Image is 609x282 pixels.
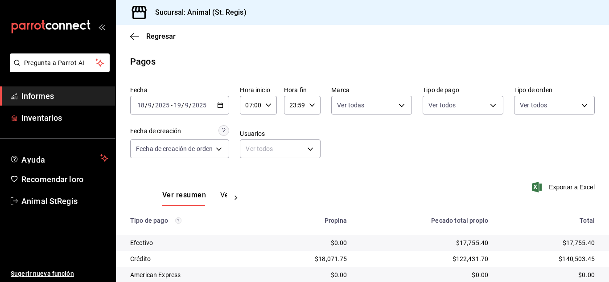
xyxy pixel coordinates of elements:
[155,102,170,109] input: ----
[514,86,552,94] font: Tipo de orden
[189,102,192,109] font: /
[331,239,347,246] font: $0.00
[472,271,488,278] font: $0.00
[130,86,148,94] font: Fecha
[145,102,148,109] font: /
[10,53,110,72] button: Pregunta a Parrot AI
[130,32,176,41] button: Regresar
[175,217,181,224] svg: Los pagos realizados con Pay y otras terminales son montos brutos.
[130,56,156,67] font: Pagos
[24,59,85,66] font: Pregunta a Parrot AI
[284,86,307,94] font: Hora fin
[549,184,595,191] font: Exportar a Excel
[181,102,184,109] font: /
[240,86,270,94] font: Hora inicio
[21,113,62,123] font: Inventarios
[136,145,213,152] font: Fecha de creación de orden
[137,102,145,109] input: --
[130,271,181,278] font: American Express
[428,102,456,109] font: Ver todos
[21,155,45,164] font: Ayuda
[11,270,74,277] font: Sugerir nueva función
[162,190,227,206] div: pestañas de navegación
[6,65,110,74] a: Pregunta a Parrot AI
[130,217,168,224] font: Tipo de pago
[21,196,78,206] font: Animal StRegis
[431,217,488,224] font: Pecado total propio
[21,91,54,101] font: Informes
[534,182,595,192] button: Exportar a Excel
[423,86,459,94] font: Tipo de pago
[162,191,206,199] font: Ver resumen
[173,102,181,109] input: --
[185,102,189,109] input: --
[580,217,595,224] font: Total
[331,271,347,278] font: $0.00
[578,271,595,278] font: $0.00
[192,102,207,109] input: ----
[155,8,247,16] font: Sucursal: Animal (St. Regis)
[520,102,547,109] font: Ver todos
[146,32,176,41] font: Regresar
[246,145,273,152] font: Ver todos
[220,191,254,199] font: Ver pagos
[152,102,155,109] font: /
[130,239,153,246] font: Efectivo
[563,239,595,246] font: $17,755.40
[148,102,152,109] input: --
[325,217,347,224] font: Propina
[130,127,181,135] font: Fecha de creación
[331,86,350,94] font: Marca
[559,255,595,262] font: $140,503.45
[98,23,105,30] button: abrir_cajón_menú
[171,102,173,109] font: -
[453,255,489,262] font: $122,431.70
[315,255,347,262] font: $18,071.75
[21,175,83,184] font: Recomendar loro
[456,239,489,246] font: $17,755.40
[337,102,364,109] font: Ver todas
[240,130,265,137] font: Usuarios
[130,255,151,262] font: Crédito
